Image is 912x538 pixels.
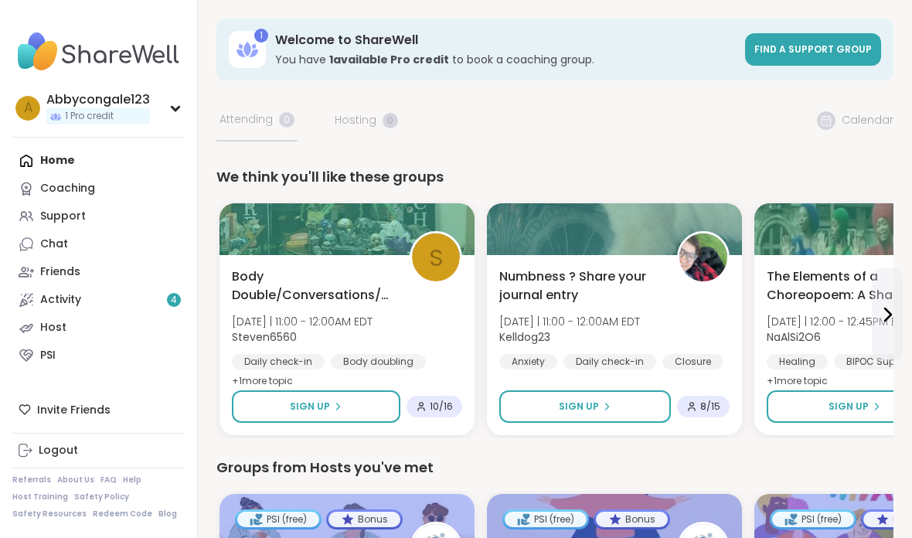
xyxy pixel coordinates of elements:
[12,342,185,369] a: PSI
[12,25,185,79] img: ShareWell Nav Logo
[331,354,426,369] div: Body doubling
[12,492,68,502] a: Host Training
[12,258,185,286] a: Friends
[24,98,32,118] span: A
[772,512,854,527] div: PSI (free)
[499,354,557,369] div: Anxiety
[767,314,910,329] span: [DATE] | 12:00 - 12:45PM EDT
[559,400,599,414] span: Sign Up
[40,320,66,335] div: Host
[499,314,640,329] span: [DATE] | 11:00 - 12:00AM EDT
[12,509,87,519] a: Safety Resources
[12,230,185,258] a: Chat
[829,400,869,414] span: Sign Up
[123,475,141,485] a: Help
[499,267,660,305] span: Numbness ? Share your journal entry
[275,52,736,67] h3: You have to book a coaching group.
[40,348,56,363] div: PSI
[169,182,182,195] iframe: Spotlight
[12,396,185,424] div: Invite Friends
[499,329,550,345] b: Kelldog23
[679,233,727,281] img: Kelldog23
[12,475,51,485] a: Referrals
[171,294,177,307] span: 4
[232,329,297,345] b: Steven6560
[232,354,325,369] div: Daily check-in
[216,166,893,188] div: We think you'll like these groups
[12,314,185,342] a: Host
[57,475,94,485] a: About Us
[767,354,828,369] div: Healing
[700,400,720,413] span: 8 / 15
[505,512,587,527] div: PSI (free)
[40,209,86,224] div: Support
[499,390,671,423] button: Sign Up
[767,329,821,345] b: NaAlSi2O6
[74,492,129,502] a: Safety Policy
[237,512,319,527] div: PSI (free)
[328,512,400,527] div: Bonus
[745,33,881,66] a: Find a support group
[563,354,656,369] div: Daily check-in
[430,400,453,413] span: 10 / 16
[12,286,185,314] a: Activity4
[40,264,80,280] div: Friends
[275,32,736,49] h3: Welcome to ShareWell
[662,354,723,369] div: Closure
[65,110,114,123] span: 1 Pro credit
[232,314,373,329] span: [DATE] | 11:00 - 12:00AM EDT
[232,267,393,305] span: Body Double/Conversations/Chill
[329,52,449,67] b: 1 available Pro credit
[12,203,185,230] a: Support
[596,512,668,527] div: Bonus
[40,292,81,308] div: Activity
[158,509,177,519] a: Blog
[290,400,330,414] span: Sign Up
[46,91,150,108] div: Abbycongale123
[429,240,444,276] span: S
[40,237,68,252] div: Chat
[12,437,185,465] a: Logout
[93,509,152,519] a: Redeem Code
[100,475,117,485] a: FAQ
[216,457,893,478] div: Groups from Hosts you've met
[12,175,185,203] a: Coaching
[254,29,268,43] div: 1
[754,43,872,56] span: Find a support group
[39,443,78,458] div: Logout
[232,390,400,423] button: Sign Up
[40,181,95,196] div: Coaching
